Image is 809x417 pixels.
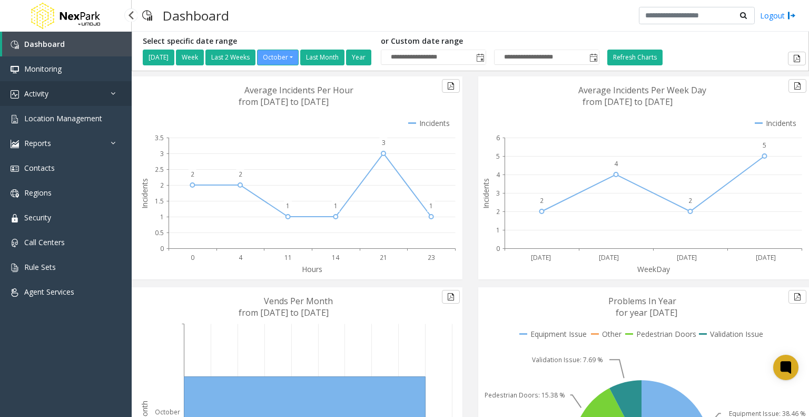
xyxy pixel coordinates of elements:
button: Export to pdf [788,79,806,93]
img: 'icon' [11,90,19,99]
img: pageIcon [142,3,152,28]
text: [DATE] [599,253,619,262]
text: Pedestrian Doors: 15.38 % [485,391,565,400]
text: for year [DATE] [616,307,677,318]
button: Export to pdf [788,290,806,304]
img: 'icon' [11,65,19,74]
span: Rule Sets [24,262,56,272]
text: [DATE] [756,253,776,262]
text: Hours [302,264,322,274]
text: 1 [496,226,500,235]
text: 2 [239,170,242,179]
text: from [DATE] to [DATE] [239,307,329,318]
text: 2 [540,196,544,205]
text: 5 [763,141,766,150]
button: Last 2 Weeks [205,50,255,65]
text: Incidents [481,178,491,209]
img: 'icon' [11,239,19,247]
text: Average Incidents Per Hour [244,84,353,96]
span: Toggle popup [474,50,486,65]
text: 1.5 [155,197,164,206]
text: 5 [496,152,500,161]
button: [DATE] [143,50,174,65]
text: 0 [191,253,194,262]
text: Average Incidents Per Week Day [578,84,706,96]
img: 'icon' [11,41,19,49]
span: Call Centers [24,237,65,247]
text: [DATE] [677,253,697,262]
text: Incidents [140,178,150,209]
span: Activity [24,89,48,99]
span: Agent Services [24,287,74,297]
a: Logout [760,10,796,21]
button: Refresh Charts [607,50,663,65]
button: Export to pdf [788,52,806,65]
text: from [DATE] to [DATE] [583,96,673,108]
img: 'icon' [11,288,19,297]
text: 4 [496,170,500,179]
text: 2 [496,207,500,216]
span: Contacts [24,163,55,173]
text: 3.5 [155,133,164,142]
text: 2 [160,181,164,190]
img: logout [787,10,796,21]
h5: or Custom date range [381,37,599,46]
img: 'icon' [11,189,19,198]
text: 14 [332,253,340,262]
text: Validation Issue: 7.69 % [532,355,603,364]
img: 'icon' [11,164,19,173]
text: 3 [382,138,386,147]
text: 0 [496,244,500,253]
text: 11 [284,253,292,262]
span: Regions [24,188,52,198]
text: 1 [334,201,338,210]
span: Toggle popup [587,50,599,65]
button: Export to pdf [442,79,460,93]
text: 4 [614,159,618,168]
text: 3 [160,149,164,158]
img: 'icon' [11,264,19,272]
span: Security [24,212,51,222]
text: 1 [160,212,164,221]
text: 1 [429,201,433,210]
text: 3 [496,189,500,198]
text: 1 [286,201,290,210]
text: 2 [191,170,194,179]
img: 'icon' [11,214,19,222]
text: 2 [688,196,692,205]
span: Dashboard [24,39,65,49]
a: Dashboard [2,32,132,56]
button: Export to pdf [442,290,460,304]
span: Reports [24,138,51,148]
text: Problems In Year [608,295,676,307]
text: 23 [428,253,435,262]
button: Week [176,50,204,65]
text: 21 [380,253,387,262]
text: WeekDay [637,264,670,274]
img: 'icon' [11,115,19,123]
h5: Select specific date range [143,37,373,46]
text: [DATE] [531,253,551,262]
img: 'icon' [11,140,19,148]
button: Last Month [300,50,344,65]
button: October [257,50,299,65]
text: 0.5 [155,228,164,237]
h3: Dashboard [157,3,234,28]
button: Year [346,50,371,65]
text: 0 [160,244,164,253]
span: Location Management [24,113,102,123]
text: 4 [239,253,243,262]
text: Vends Per Month [264,295,333,307]
text: 2.5 [155,165,164,174]
text: October [155,408,180,416]
span: Monitoring [24,64,62,74]
text: from [DATE] to [DATE] [239,96,329,108]
text: 6 [496,133,500,142]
